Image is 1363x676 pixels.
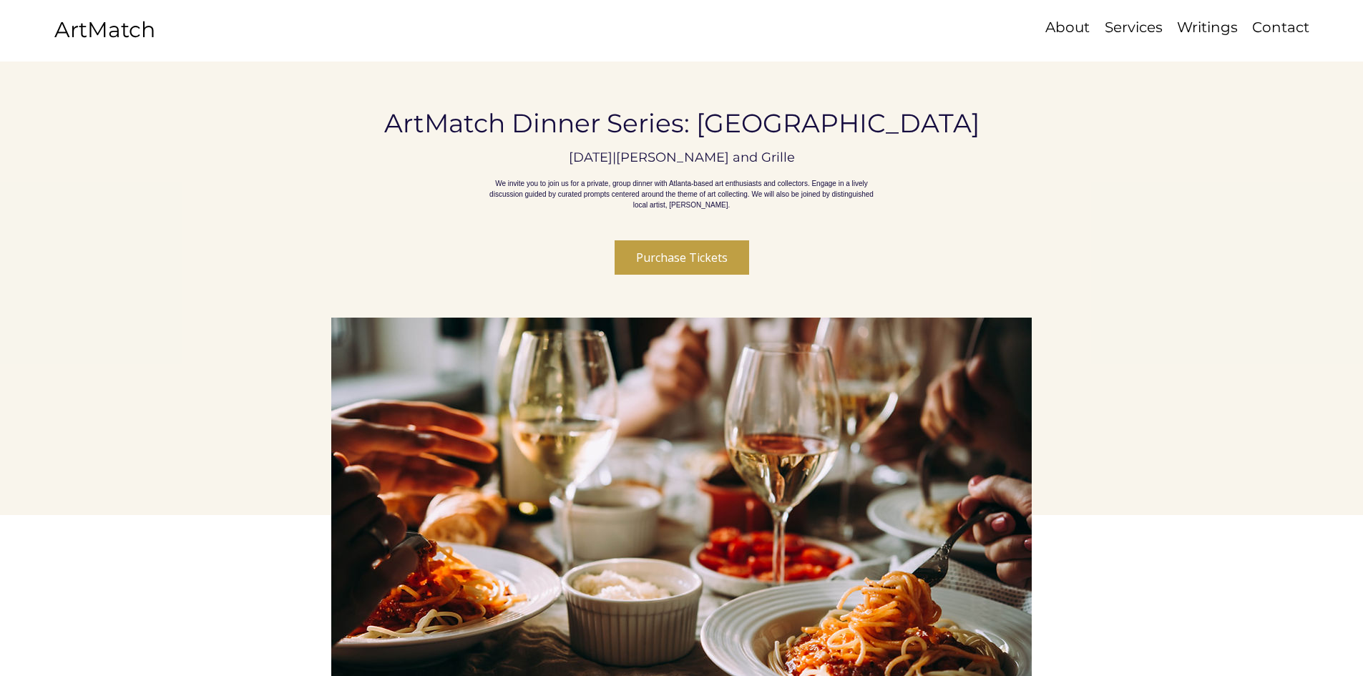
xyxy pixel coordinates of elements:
p: Services [1098,17,1170,38]
p: [DATE] [569,150,612,165]
a: Writings [1170,17,1245,38]
nav: Site [991,17,1316,38]
span: | [612,150,616,165]
a: About [1038,17,1097,38]
p: We invite you to join us for a private, group dinner with Atlanta-based art enthusiasts and colle... [482,178,882,210]
h1: ArtMatch Dinner Series: [GEOGRAPHIC_DATA] [380,108,983,139]
button: Purchase Tickets [615,240,749,275]
a: Contact [1245,17,1316,38]
a: Services [1097,17,1170,38]
a: ArtMatch [54,16,155,43]
p: [PERSON_NAME] and Grille [616,150,795,165]
p: Contact [1245,17,1316,38]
